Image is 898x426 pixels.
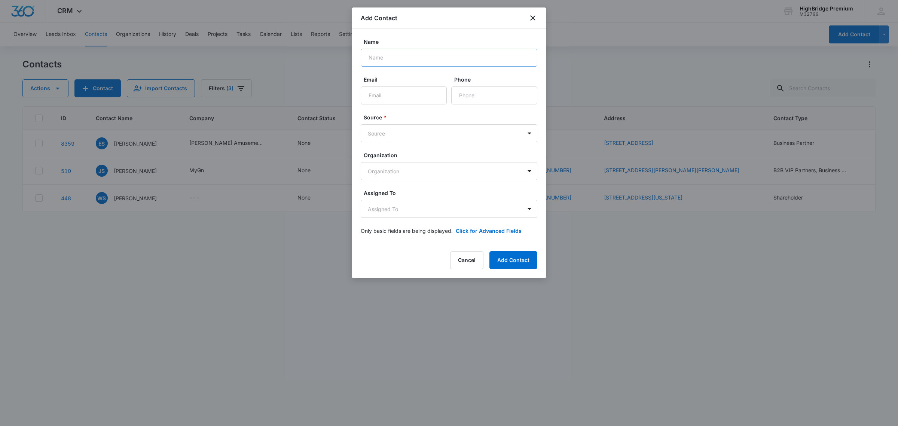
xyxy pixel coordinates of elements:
[451,86,537,104] input: Phone
[364,113,540,121] label: Source
[454,76,540,83] label: Phone
[489,251,537,269] button: Add Contact
[450,251,483,269] button: Cancel
[361,13,397,22] h1: Add Contact
[364,189,540,197] label: Assigned To
[364,38,540,46] label: Name
[528,13,537,22] button: close
[456,227,522,235] button: Click for Advanced Fields
[361,227,453,235] p: Only basic fields are being displayed.
[361,86,447,104] input: Email
[364,151,540,159] label: Organization
[364,76,450,83] label: Email
[361,49,537,67] input: Name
